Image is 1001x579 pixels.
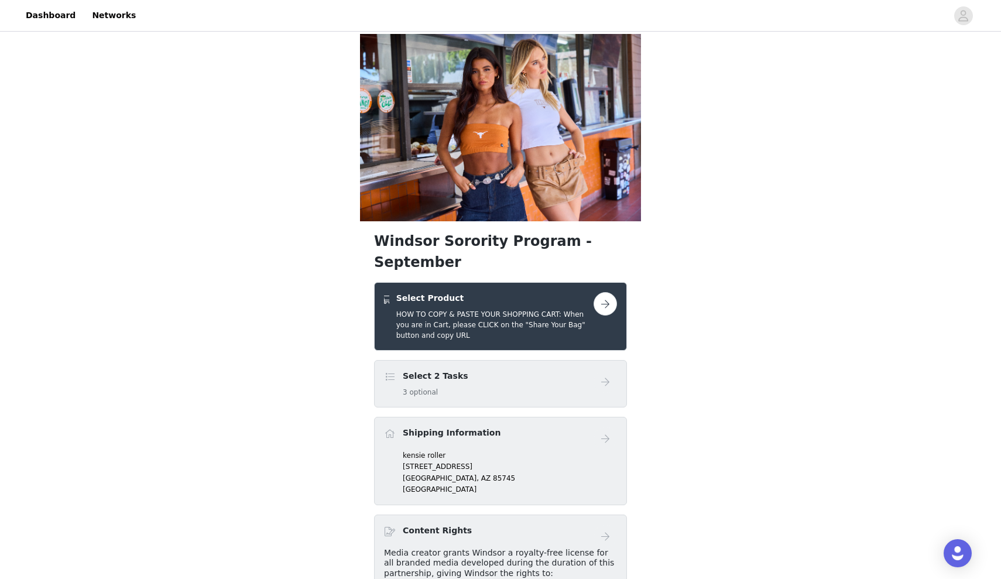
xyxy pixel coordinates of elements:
h4: Select 2 Tasks [403,370,468,382]
h4: Shipping Information [403,427,500,439]
a: Dashboard [19,2,83,29]
p: [GEOGRAPHIC_DATA] [403,484,617,495]
span: 85745 [493,474,515,482]
div: Shipping Information [374,417,627,505]
div: Select 2 Tasks [374,360,627,407]
a: Networks [85,2,143,29]
img: campaign image [360,34,641,221]
h4: Content Rights [403,525,472,537]
div: Select Product [374,282,627,351]
span: Media creator grants Windsor a royalty-free license for all branded media developed during the du... [384,548,614,578]
span: [GEOGRAPHIC_DATA], [403,474,479,482]
p: [STREET_ADDRESS] [403,461,617,472]
div: avatar [958,6,969,25]
h5: 3 optional [403,387,468,398]
span: AZ [481,474,491,482]
h1: Windsor Sorority Program - September [374,231,627,273]
div: Open Intercom Messenger [944,539,972,567]
h4: Select Product [396,292,594,304]
p: kensie roller [403,450,617,461]
h5: HOW TO COPY & PASTE YOUR SHOPPING CART: When you are in Cart, please CLICK on the "Share Your Bag... [396,309,594,341]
